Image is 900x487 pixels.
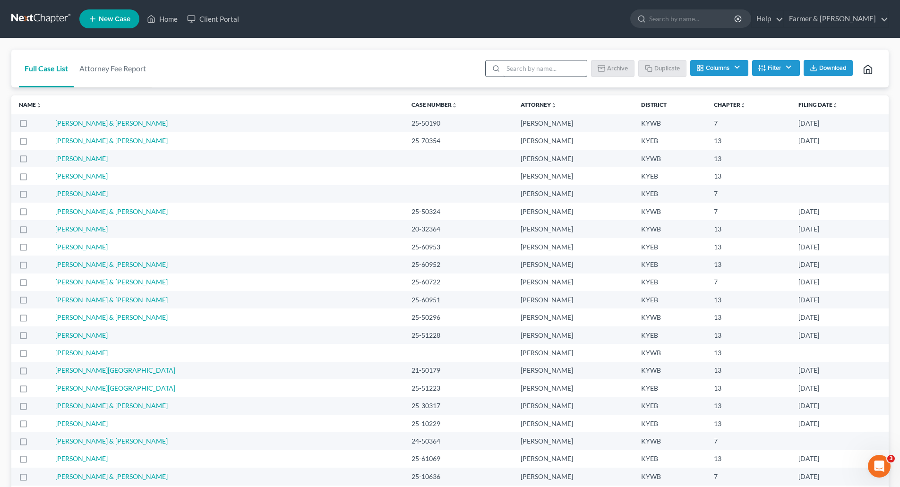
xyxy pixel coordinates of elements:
[706,220,791,238] td: 13
[634,220,706,238] td: KYWB
[513,220,634,238] td: [PERSON_NAME]
[791,379,889,397] td: [DATE]
[634,344,706,361] td: KYWB
[791,308,889,326] td: [DATE]
[513,114,634,132] td: [PERSON_NAME]
[521,101,557,108] a: Attorneyunfold_more
[752,10,783,27] a: Help
[182,10,244,27] a: Client Portal
[634,379,706,397] td: KYEB
[706,185,791,203] td: 7
[55,437,168,445] a: [PERSON_NAME] & [PERSON_NAME]
[404,450,513,468] td: 25-61069
[55,119,168,127] a: [PERSON_NAME] & [PERSON_NAME]
[452,103,457,108] i: unfold_more
[634,450,706,468] td: KYEB
[55,402,168,410] a: [PERSON_NAME] & [PERSON_NAME]
[55,366,175,374] a: [PERSON_NAME][GEOGRAPHIC_DATA]
[634,185,706,203] td: KYEB
[404,415,513,432] td: 25-10229
[513,344,634,361] td: [PERSON_NAME]
[513,256,634,273] td: [PERSON_NAME]
[706,308,791,326] td: 13
[791,220,889,238] td: [DATE]
[706,326,791,344] td: 13
[55,331,108,339] a: [PERSON_NAME]
[706,238,791,256] td: 13
[706,344,791,361] td: 13
[513,203,634,220] td: [PERSON_NAME]
[513,167,634,185] td: [PERSON_NAME]
[887,455,895,462] span: 3
[513,379,634,397] td: [PERSON_NAME]
[55,225,108,233] a: [PERSON_NAME]
[634,238,706,256] td: KYEB
[634,291,706,308] td: KYEB
[706,203,791,220] td: 7
[404,379,513,397] td: 25-51223
[832,103,838,108] i: unfold_more
[634,95,706,114] th: District
[706,167,791,185] td: 13
[55,278,168,286] a: [PERSON_NAME] & [PERSON_NAME]
[55,137,168,145] a: [PERSON_NAME] & [PERSON_NAME]
[634,203,706,220] td: KYWB
[634,397,706,415] td: KYEB
[706,432,791,450] td: 7
[784,10,888,27] a: Farmer & [PERSON_NAME]
[791,450,889,468] td: [DATE]
[706,397,791,415] td: 13
[706,450,791,468] td: 13
[513,415,634,432] td: [PERSON_NAME]
[513,238,634,256] td: [PERSON_NAME]
[19,50,74,87] a: Full Case List
[404,362,513,379] td: 21-50179
[404,291,513,308] td: 25-60951
[791,291,889,308] td: [DATE]
[55,454,108,462] a: [PERSON_NAME]
[55,189,108,197] a: [PERSON_NAME]
[740,103,746,108] i: unfold_more
[411,101,457,108] a: Case Numberunfold_more
[404,114,513,132] td: 25-50190
[714,101,746,108] a: Chapterunfold_more
[791,362,889,379] td: [DATE]
[404,326,513,344] td: 25-51228
[404,308,513,326] td: 25-50296
[634,326,706,344] td: KYEB
[55,154,108,162] a: [PERSON_NAME]
[706,114,791,132] td: 7
[142,10,182,27] a: Home
[513,291,634,308] td: [PERSON_NAME]
[791,415,889,432] td: [DATE]
[706,415,791,432] td: 13
[868,455,891,478] iframe: Intercom live chat
[513,432,634,450] td: [PERSON_NAME]
[634,150,706,167] td: KYWB
[634,415,706,432] td: KYEB
[791,397,889,415] td: [DATE]
[551,103,557,108] i: unfold_more
[513,273,634,291] td: [PERSON_NAME]
[404,468,513,485] td: 25-10636
[74,50,152,87] a: Attorney Fee Report
[55,472,168,480] a: [PERSON_NAME] & [PERSON_NAME]
[634,432,706,450] td: KYWB
[706,273,791,291] td: 7
[634,256,706,273] td: KYEB
[804,60,853,76] button: Download
[634,308,706,326] td: KYWB
[791,132,889,149] td: [DATE]
[798,101,838,108] a: Filing Dateunfold_more
[791,203,889,220] td: [DATE]
[55,313,168,321] a: [PERSON_NAME] & [PERSON_NAME]
[513,132,634,149] td: [PERSON_NAME]
[99,16,130,23] span: New Case
[404,432,513,450] td: 24-50364
[513,468,634,485] td: [PERSON_NAME]
[55,349,108,357] a: [PERSON_NAME]
[55,419,108,427] a: [PERSON_NAME]
[634,362,706,379] td: KYWB
[634,273,706,291] td: KYEB
[706,132,791,149] td: 13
